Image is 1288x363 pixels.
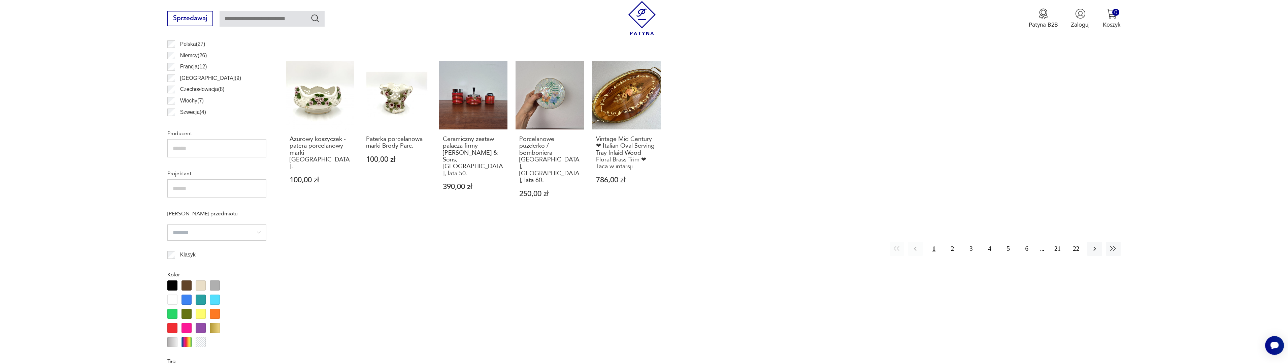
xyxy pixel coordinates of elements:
[1001,242,1016,256] button: 5
[1071,8,1090,29] button: Zaloguj
[366,136,427,150] h3: Paterka porcelanowa marki Brody Parc.
[310,13,320,23] button: Szukaj
[443,183,504,190] p: 390,00 zł
[362,61,431,213] a: Paterka porcelanowa marki Brody Parc.Paterka porcelanowa marki Brody Parc.100,00 zł
[596,136,657,170] h3: Vintage Mid Century ❤ Italian Oval Serving Tray Inlaid Wood Floral Brass Trim ❤ Taca w intarsji
[945,242,960,256] button: 2
[1265,336,1284,355] iframe: Smartsupp widget button
[366,156,427,163] p: 100,00 zł
[439,61,508,213] a: Ceramiczny zestaw palacza firmy Erhard & Sons, Niemcy, lata 50.Ceramiczny zestaw palacza firmy [P...
[180,96,204,105] p: Włochy ( 7 )
[443,136,504,177] h3: Ceramiczny zestaw palacza firmy [PERSON_NAME] & Sons, [GEOGRAPHIC_DATA], lata 50.
[596,177,657,184] p: 786,00 zł
[964,242,978,256] button: 3
[167,129,266,138] p: Producent
[167,209,266,218] p: [PERSON_NAME] przedmiotu
[180,85,225,94] p: Czechosłowacja ( 8 )
[180,250,196,259] p: Klasyk
[1038,8,1049,19] img: Ikona medalu
[286,61,355,213] a: Ażurowy koszyczek - patera porcelanowy marki Brody Park.Ażurowy koszyczek - patera porcelanowy ma...
[1020,242,1034,256] button: 6
[180,51,207,60] p: Niemcy ( 26 )
[180,74,241,83] p: [GEOGRAPHIC_DATA] ( 9 )
[1069,242,1083,256] button: 22
[167,270,266,279] p: Kolor
[1107,8,1117,19] img: Ikona koszyka
[982,242,997,256] button: 4
[1029,8,1058,29] button: Patyna B2B
[519,190,581,198] p: 250,00 zł
[167,16,213,22] a: Sprzedawaj
[1103,21,1121,29] p: Koszyk
[180,62,207,71] p: Francja ( 12 )
[1112,9,1119,16] div: 0
[180,108,206,117] p: Szwecja ( 4 )
[180,40,205,49] p: Polska ( 27 )
[927,242,941,256] button: 1
[1050,242,1065,256] button: 21
[290,177,351,184] p: 100,00 zł
[625,1,659,35] img: Patyna - sklep z meblami i dekoracjami vintage
[167,169,266,178] p: Projektant
[1103,8,1121,29] button: 0Koszyk
[1071,21,1090,29] p: Zaloguj
[592,61,661,213] a: Vintage Mid Century ❤ Italian Oval Serving Tray Inlaid Wood Floral Brass Trim ❤ Taca w intarsjiVi...
[1029,21,1058,29] p: Patyna B2B
[516,61,584,213] a: Porcelanowe puzderko / bomboniera Limoges, Francja, lata 60.Porcelanowe puzderko / bomboniera [GE...
[1029,8,1058,29] a: Ikona medaluPatyna B2B
[290,136,351,170] h3: Ażurowy koszyczek - patera porcelanowy marki [GEOGRAPHIC_DATA].
[180,119,241,128] p: [GEOGRAPHIC_DATA] ( 3 )
[167,11,213,26] button: Sprzedawaj
[1075,8,1086,19] img: Ikonka użytkownika
[519,136,581,184] h3: Porcelanowe puzderko / bomboniera [GEOGRAPHIC_DATA], [GEOGRAPHIC_DATA], lata 60.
